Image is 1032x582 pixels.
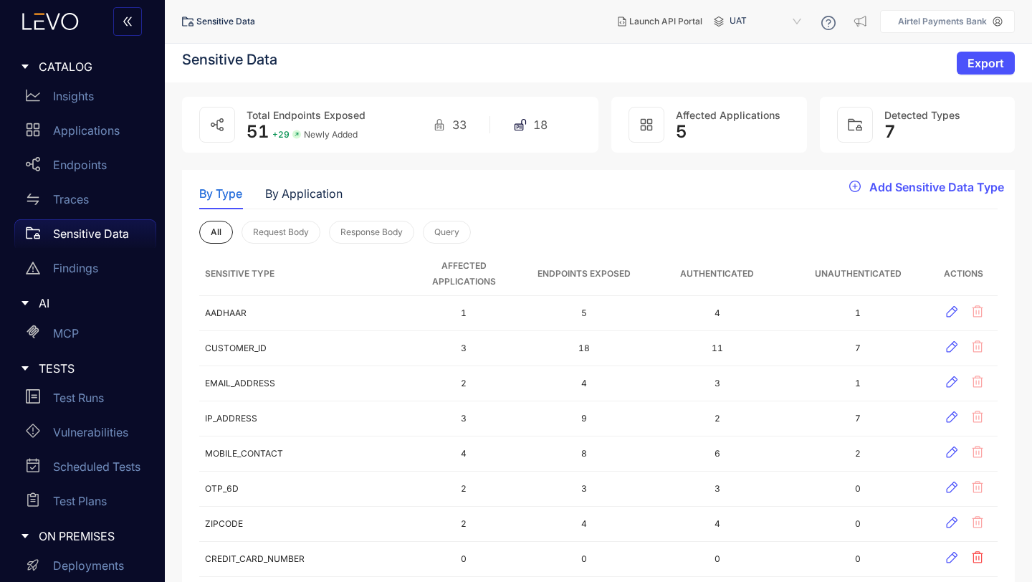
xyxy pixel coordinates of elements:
[520,252,648,296] th: Endpoints Exposed
[967,57,1004,70] span: Export
[434,227,459,237] span: Query
[648,542,786,577] td: 0
[786,331,930,366] td: 7
[14,319,156,353] a: MCP
[648,472,786,507] td: 3
[199,221,233,244] button: All
[520,401,648,436] td: 9
[407,401,520,436] td: 3
[199,331,407,366] td: CUSTOMER_ID
[849,181,861,194] span: plus-circle
[648,366,786,401] td: 3
[53,327,79,340] p: MCP
[53,193,89,206] p: Traces
[113,7,142,36] button: double-left
[884,109,960,121] span: Detected Types
[14,383,156,418] a: Test Runs
[520,542,648,577] td: 0
[9,288,156,318] div: AI
[786,296,930,331] td: 1
[520,472,648,507] td: 3
[20,363,30,373] span: caret-right
[199,401,407,436] td: IP_ADDRESS
[304,130,358,140] span: Newly Added
[648,296,786,331] td: 4
[14,185,156,219] a: Traces
[247,121,269,142] span: 51
[730,10,804,33] span: UAT
[199,542,407,577] td: CREDIT_CARD_NUMBER
[265,187,343,200] div: By Application
[520,436,648,472] td: 8
[199,507,407,542] td: ZIPCODE
[407,296,520,331] td: 1
[39,530,145,543] span: ON PREMISES
[520,331,648,366] td: 18
[14,254,156,288] a: Findings
[196,16,255,27] span: Sensitive Data
[53,391,104,404] p: Test Runs
[786,401,930,436] td: 7
[676,121,687,142] span: 5
[786,542,930,577] td: 0
[39,297,145,310] span: AI
[14,151,156,185] a: Endpoints
[39,60,145,73] span: CATALOG
[14,487,156,521] a: Test Plans
[898,16,987,27] p: Airtel Payments Bank
[786,472,930,507] td: 0
[199,296,407,331] td: AADHAAR
[629,16,702,27] span: Launch API Portal
[53,460,140,473] p: Scheduled Tests
[648,401,786,436] td: 2
[786,507,930,542] td: 0
[26,261,40,275] span: warning
[53,559,124,572] p: Deployments
[869,181,1004,194] span: Add Sensitive Data Type
[253,227,309,237] span: Request Body
[786,436,930,472] td: 2
[14,116,156,151] a: Applications
[648,252,786,296] th: Authenticated
[53,262,98,275] p: Findings
[53,495,107,507] p: Test Plans
[786,366,930,401] td: 1
[452,118,467,131] span: 33
[199,252,407,296] th: Sensitive Type
[648,436,786,472] td: 6
[26,192,40,206] span: swap
[53,426,128,439] p: Vulnerabilities
[20,531,30,541] span: caret-right
[407,472,520,507] td: 2
[340,227,403,237] span: Response Body
[14,219,156,254] a: Sensitive Data
[329,221,414,244] button: Response Body
[930,252,998,296] th: Actions
[786,252,930,296] th: Unauthenticated
[199,436,407,472] td: MOBILE_CONTACT
[648,507,786,542] td: 4
[53,158,107,171] p: Endpoints
[20,298,30,308] span: caret-right
[211,227,221,237] span: All
[53,90,94,102] p: Insights
[122,16,133,29] span: double-left
[423,221,471,244] button: Query
[676,109,780,121] span: Affected Applications
[199,366,407,401] td: EMAIL_ADDRESS
[407,366,520,401] td: 2
[407,507,520,542] td: 2
[533,118,548,131] span: 18
[520,296,648,331] td: 5
[407,542,520,577] td: 0
[242,221,320,244] button: Request Body
[957,52,1015,75] button: Export
[520,366,648,401] td: 4
[9,353,156,383] div: TESTS
[14,452,156,487] a: Scheduled Tests
[9,52,156,82] div: CATALOG
[20,62,30,72] span: caret-right
[182,51,277,68] h4: Sensitive Data
[838,176,1015,199] button: plus-circleAdd Sensitive Data Type
[407,252,520,296] th: Affected Applications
